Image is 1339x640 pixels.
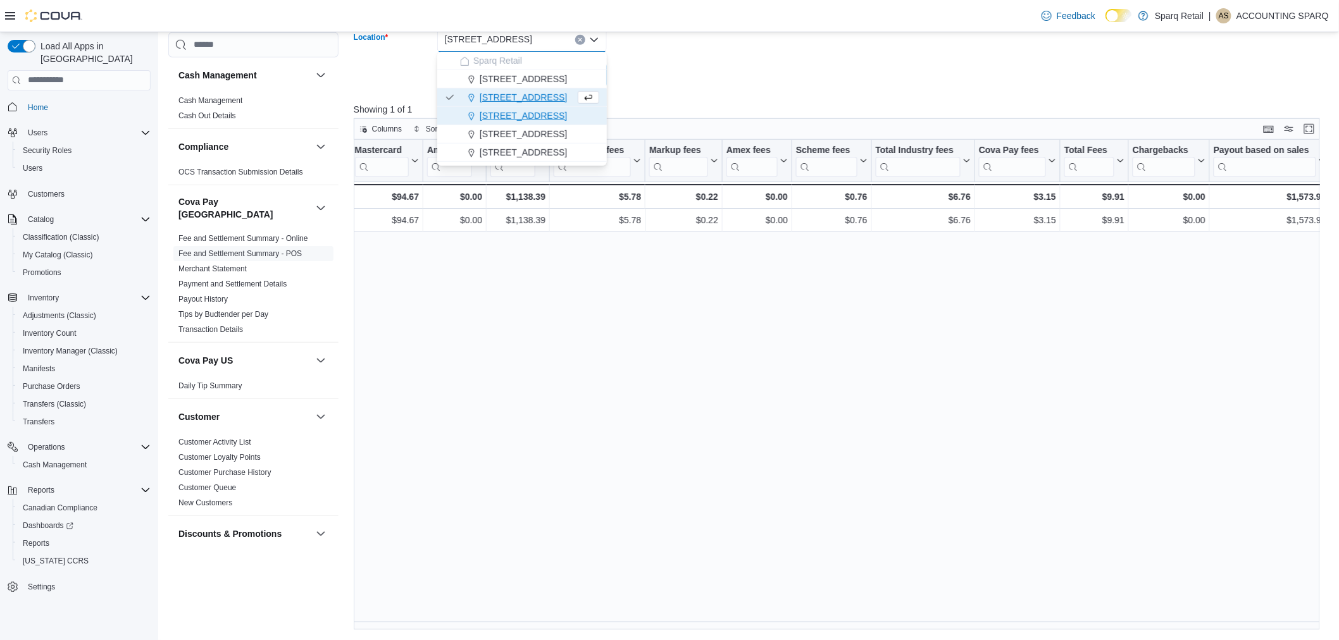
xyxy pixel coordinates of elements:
[979,144,1046,156] div: Cova Pay fees
[23,483,151,498] span: Reports
[178,264,247,273] a: Merchant Statement
[490,144,545,176] button: Interac
[13,307,156,324] button: Adjustments (Classic)
[178,248,302,258] span: Fee and Settlement Summary - POS
[178,249,302,257] a: Fee and Settlement Summary - POS
[178,436,251,446] span: Customer Activity List
[18,379,85,394] a: Purchase Orders
[178,309,268,319] span: Tips by Budtender per Day
[18,536,151,551] span: Reports
[168,434,339,515] div: Customer
[490,144,535,176] div: Interac
[178,452,261,462] span: Customer Loyalty Points
[876,189,971,204] div: $6.76
[18,247,98,262] a: My Catalog (Classic)
[178,437,251,446] a: Customer Activity List
[796,144,857,156] div: Scheme fees
[437,52,607,162] div: Choose from the following options
[13,395,156,413] button: Transfers (Classic)
[1064,144,1124,176] button: Total Fees
[876,144,961,176] div: Total Industry fees
[354,144,419,176] button: Mastercard
[1133,144,1205,176] button: Chargebacks
[1133,144,1195,176] div: Chargebacks
[23,538,49,548] span: Reports
[480,146,567,159] span: [STREET_ADDRESS]
[18,230,151,245] span: Classification (Classic)
[354,189,419,204] div: $94.67
[480,73,567,85] span: [STREET_ADDRESS]
[427,144,472,176] div: Amex
[18,361,60,376] a: Manifests
[23,381,80,391] span: Purchase Orders
[13,228,156,246] button: Classification (Classic)
[3,211,156,228] button: Catalog
[354,144,409,156] div: Mastercard
[28,293,59,303] span: Inventory
[18,379,151,394] span: Purchase Orders
[18,553,151,569] span: Washington CCRS
[178,233,308,243] span: Fee and Settlement Summary - Online
[23,290,151,305] span: Inventory
[28,189,65,199] span: Customers
[178,294,228,303] a: Payout History
[1216,8,1231,23] div: ACCOUNTING SPARQ
[3,124,156,142] button: Users
[25,9,82,22] img: Cova
[23,503,97,513] span: Canadian Compliance
[1214,144,1326,176] button: Payout based on sales
[1064,212,1124,228] div: $9.91
[178,380,242,390] span: Daily Tip Summary
[23,100,53,115] a: Home
[23,163,42,173] span: Users
[13,552,156,570] button: [US_STATE] CCRS
[13,360,156,378] button: Manifests
[18,553,94,569] a: [US_STATE] CCRS
[18,500,103,515] a: Canadian Compliance
[23,212,59,227] button: Catalog
[18,361,151,376] span: Manifests
[18,265,151,280] span: Promotions
[18,397,151,412] span: Transfers (Classic)
[1214,144,1316,156] div: Payout based on sales
[18,308,151,323] span: Adjustments (Classic)
[726,212,788,228] div: $0.00
[354,212,419,228] div: $94.67
[23,556,89,566] span: [US_STATE] CCRS
[13,246,156,264] button: My Catalog (Classic)
[18,143,151,158] span: Security Roles
[18,414,151,429] span: Transfers
[168,378,339,398] div: Cova Pay US
[372,124,402,134] span: Columns
[178,381,242,390] a: Daily Tip Summary
[18,397,91,412] a: Transfers (Classic)
[18,500,151,515] span: Canadian Compliance
[554,144,631,156] div: Interchange fees
[313,526,328,541] button: Discounts & Promotions
[35,40,151,65] span: Load All Apps in [GEOGRAPHIC_DATA]
[178,482,236,492] span: Customer Queue
[649,144,718,176] button: Markup fees
[23,186,151,202] span: Customers
[178,498,232,507] a: New Customers
[726,144,778,176] div: Amex fees
[178,111,236,120] a: Cash Out Details
[13,342,156,360] button: Inventory Manager (Classic)
[437,52,607,70] button: Sparq Retail
[18,457,151,472] span: Cash Management
[18,518,151,533] span: Dashboards
[554,144,641,176] button: Interchange fees
[313,200,328,215] button: Cova Pay [GEOGRAPHIC_DATA]
[1133,212,1205,228] div: $0.00
[23,346,118,356] span: Inventory Manager (Classic)
[23,250,93,260] span: My Catalog (Classic)
[178,68,311,81] button: Cash Management
[23,440,70,455] button: Operations
[23,232,99,242] span: Classification (Classic)
[178,233,308,242] a: Fee and Settlement Summary - Online
[354,144,409,176] div: Mastercard
[1057,9,1095,22] span: Feedback
[979,189,1056,204] div: $3.15
[18,343,123,359] a: Inventory Manager (Classic)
